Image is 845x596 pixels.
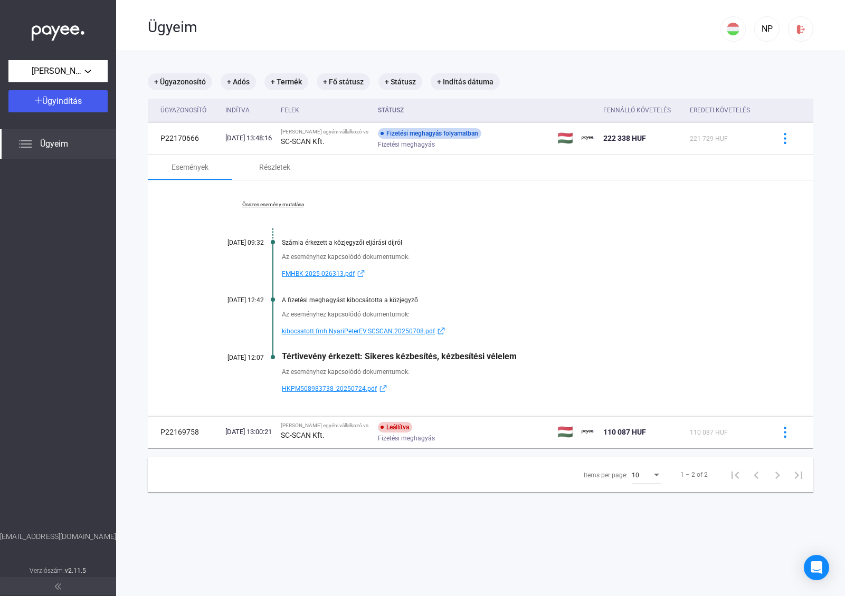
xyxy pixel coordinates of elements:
[148,73,212,90] mat-chip: + Ügyazonosító
[225,104,250,117] div: Indítva
[282,325,435,338] span: kibocsatott.fmh.NyariPeterEV.SCSCAN.20250708.pdf
[281,422,369,429] div: [PERSON_NAME] egyéni vállalkozó vs
[282,267,761,280] a: FMHBK-2025-026313.pdfexternal-link-blue
[281,431,325,439] strong: SC-SCAN Kft.
[160,104,206,117] div: Ügyazonosító
[758,23,776,35] div: NP
[690,104,750,117] div: Eredeti követelés
[8,60,108,82] button: [PERSON_NAME] egyéni vállalkozó
[788,16,813,42] button: logout-red
[788,464,809,485] button: Last page
[632,472,639,479] span: 10
[746,464,767,485] button: Previous page
[65,567,87,574] strong: v2.11.5
[160,104,217,117] div: Ügyazonosító
[553,122,578,154] td: 🇭🇺
[281,104,299,117] div: Felek
[804,555,829,580] div: Open Intercom Messenger
[553,416,578,448] td: 🇭🇺
[374,99,553,122] th: Státusz
[378,138,435,151] span: Fizetési meghagyás
[282,351,761,361] div: Tértivevény érkezett: Sikeres kézbesítés, kézbesítési vélelem
[281,137,325,146] strong: SC-SCAN Kft.
[42,96,82,106] span: Ügyindítás
[282,267,355,280] span: FMHBK-2025-026313.pdf
[40,138,68,150] span: Ügyeim
[774,127,796,149] button: more-blue
[225,133,272,143] div: [DATE] 13:48:16
[282,382,761,395] a: HKPM508983738_20250724.pdfexternal-link-blue
[632,468,661,481] mat-select: Items per page:
[603,428,646,436] span: 110 087 HUF
[690,135,728,142] span: 221 729 HUF
[378,432,435,445] span: Fizetési meghagyás
[201,239,264,246] div: [DATE] 09:32
[282,239,761,246] div: Számla érkezett a közjegyzői eljárási díjról
[767,464,788,485] button: Next page
[378,422,412,432] div: Leállítva
[282,367,761,377] div: Az eseményhez kapcsolódó dokumentumok:
[259,161,290,174] div: Részletek
[690,104,761,117] div: Eredeti követelés
[725,464,746,485] button: First page
[225,427,272,437] div: [DATE] 13:00:21
[282,382,377,395] span: HKPM508983738_20250724.pdf
[720,16,746,42] button: HU
[780,427,791,438] img: more-blue
[584,469,628,482] div: Items per page:
[201,354,264,361] div: [DATE] 12:07
[435,327,448,335] img: external-link-blue
[282,296,761,304] div: A fizetési meghagyást kibocsátotta a közjegyző
[431,73,500,90] mat-chip: + Indítás dátuma
[754,16,780,42] button: NP
[282,252,761,262] div: Az eseményhez kapcsolódó dokumentumok:
[32,20,84,41] img: white-payee-white-dot.svg
[582,426,594,438] img: payee-logo
[281,129,369,135] div: [PERSON_NAME] egyéni vállalkozó vs
[680,468,708,481] div: 1 – 2 of 2
[281,104,369,117] div: Felek
[201,201,345,208] a: Összes esemény mutatása
[377,384,390,392] img: external-link-blue
[8,90,108,112] button: Ügyindítás
[282,309,761,320] div: Az eseményhez kapcsolódó dokumentumok:
[282,325,761,338] a: kibocsatott.fmh.NyariPeterEV.SCSCAN.20250708.pdfexternal-link-blue
[774,421,796,443] button: more-blue
[603,104,681,117] div: Fennálló követelés
[19,138,32,150] img: list.svg
[727,23,739,35] img: HU
[148,122,221,154] td: P22170666
[603,134,646,142] span: 222 338 HUF
[221,73,256,90] mat-chip: + Adós
[35,97,42,104] img: plus-white.svg
[32,65,84,78] span: [PERSON_NAME] egyéni vállalkozó
[603,104,671,117] div: Fennálló követelés
[172,161,208,174] div: Események
[225,104,272,117] div: Indítva
[148,416,221,448] td: P22169758
[378,128,481,139] div: Fizetési meghagyás folyamatban
[264,73,308,90] mat-chip: + Termék
[795,24,806,35] img: logout-red
[780,133,791,144] img: more-blue
[582,132,594,145] img: payee-logo
[148,18,720,36] div: Ügyeim
[317,73,370,90] mat-chip: + Fő státusz
[690,429,728,436] span: 110 087 HUF
[355,270,367,277] img: external-link-blue
[201,296,264,304] div: [DATE] 12:42
[55,583,61,590] img: arrow-double-left-grey.svg
[378,73,422,90] mat-chip: + Státusz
